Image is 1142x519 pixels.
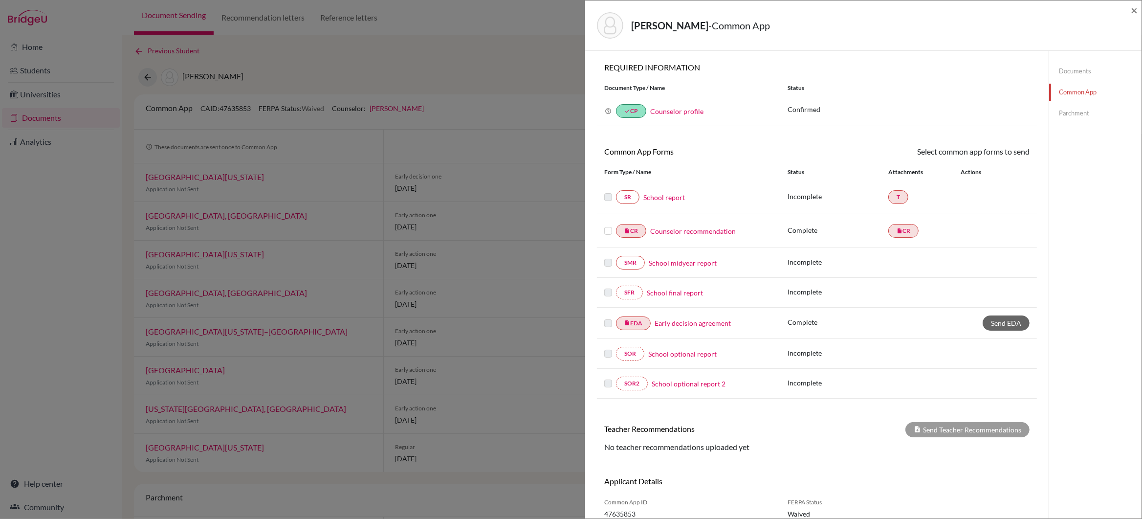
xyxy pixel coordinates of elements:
h6: Teacher Recommendations [597,424,817,433]
span: × [1131,3,1138,17]
div: Actions [949,168,1010,177]
div: Attachments [888,168,949,177]
a: Common App [1049,84,1142,101]
button: Close [1131,4,1138,16]
a: insert_drive_fileEDA [616,316,651,330]
a: T [888,190,908,204]
a: School report [643,192,685,203]
a: SOR [616,347,644,361]
i: done [624,108,630,114]
a: SOR2 [616,377,648,390]
a: Counselor recommendation [650,226,736,236]
p: Complete [788,225,888,235]
a: SR [616,190,639,204]
p: Complete [788,317,888,327]
span: Common App ID [604,498,773,507]
a: Early decision agreement [655,318,731,328]
span: FERPA Status [788,498,883,507]
p: Incomplete [788,287,888,297]
div: Document Type / Name [597,84,780,92]
div: Status [780,84,1037,92]
a: Parchment [1049,105,1142,122]
a: Counselor profile [650,107,703,115]
a: doneCP [616,104,646,118]
a: School midyear report [649,258,717,268]
div: No teacher recommendations uploaded yet [597,441,1037,453]
a: SFR [616,286,643,299]
div: Select common app forms to send [817,146,1037,158]
div: Form Type / Name [597,168,780,177]
i: insert_drive_file [624,320,630,326]
p: Incomplete [788,257,888,267]
div: Send Teacher Recommendations [905,422,1030,437]
span: 47635853 [604,509,773,519]
a: insert_drive_fileCR [888,224,919,238]
a: School final report [647,288,703,298]
a: Send EDA [983,316,1030,331]
a: Documents [1049,63,1142,80]
p: Incomplete [788,378,888,388]
a: School optional report 2 [652,379,725,389]
a: SMR [616,256,645,270]
a: School optional report [648,349,717,359]
h6: Applicant Details [604,476,810,486]
span: Waived [788,509,883,519]
span: Send EDA [991,319,1021,327]
p: Confirmed [788,104,1030,114]
i: insert_drive_file [624,228,630,234]
span: - Common App [708,20,770,31]
a: insert_drive_fileCR [616,224,646,238]
strong: [PERSON_NAME] [631,20,708,31]
h6: Common App Forms [597,147,817,156]
p: Incomplete [788,348,888,358]
p: Incomplete [788,191,888,202]
div: Status [788,168,888,177]
i: insert_drive_file [897,228,902,234]
h6: REQUIRED INFORMATION [597,63,1037,72]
